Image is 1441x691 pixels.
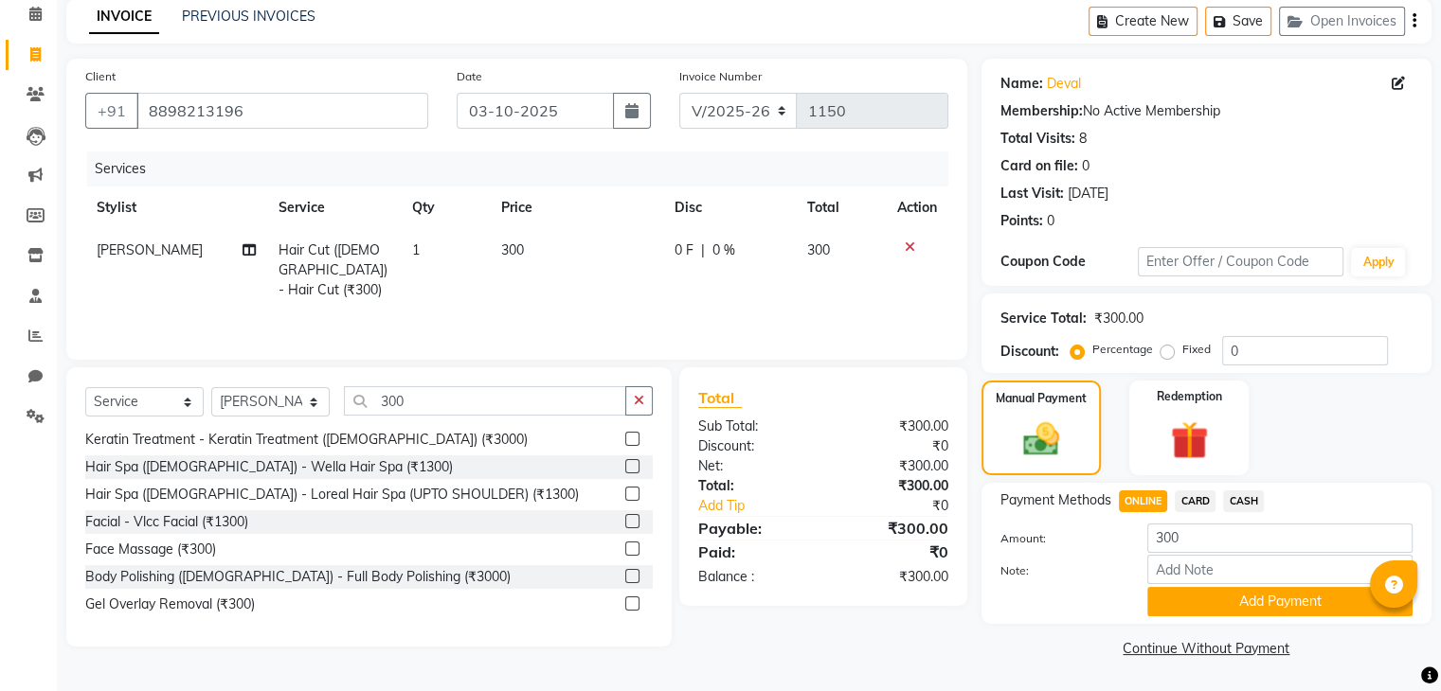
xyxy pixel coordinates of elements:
[823,436,963,456] div: ₹0
[684,476,823,496] div: Total:
[823,540,963,563] div: ₹0
[684,456,823,476] div: Net:
[1147,555,1413,584] input: Add Note
[279,241,387,298] span: Hair Cut ([DEMOGRAPHIC_DATA]) - Hair Cut (₹300)
[501,241,524,258] span: 300
[1047,211,1054,231] div: 0
[85,512,248,532] div: Facial - Vlcc Facial (₹1300)
[1000,211,1043,231] div: Points:
[1205,7,1271,36] button: Save
[684,517,823,540] div: Payable:
[1000,490,1111,510] span: Payment Methods
[823,456,963,476] div: ₹300.00
[344,386,626,416] input: Search or Scan
[136,93,428,129] input: Search by Name/Mobile/Email/Code
[457,68,482,85] label: Date
[675,240,693,260] span: 0 F
[1159,416,1220,464] img: _gift.svg
[684,496,846,516] a: Add Tip
[85,594,255,614] div: Gel Overlay Removal (₹300)
[684,540,823,563] div: Paid:
[1094,309,1144,328] div: ₹300.00
[698,388,742,408] span: Total
[1047,74,1081,94] a: Deval
[1279,7,1405,36] button: Open Invoices
[1175,490,1216,512] span: CARD
[1351,248,1405,276] button: Apply
[1000,252,1138,272] div: Coupon Code
[182,8,315,25] a: PREVIOUS INVOICES
[1157,388,1222,405] label: Redemption
[823,567,963,587] div: ₹300.00
[846,496,962,516] div: ₹0
[886,186,948,229] th: Action
[663,186,796,229] th: Disc
[1068,184,1108,204] div: [DATE]
[85,567,511,587] div: Body Polishing ([DEMOGRAPHIC_DATA]) - Full Body Polishing (₹3000)
[85,540,216,559] div: Face Massage (₹300)
[97,241,203,258] span: [PERSON_NAME]
[1079,129,1087,149] div: 8
[1000,74,1043,94] div: Name:
[1182,341,1211,358] label: Fixed
[267,186,401,229] th: Service
[85,186,267,229] th: Stylist
[1000,342,1059,362] div: Discount:
[1000,184,1064,204] div: Last Visit:
[684,436,823,456] div: Discount:
[684,416,823,436] div: Sub Total:
[1012,418,1071,460] img: _cash.svg
[1223,490,1264,512] span: CASH
[1147,523,1413,553] input: Amount
[1138,247,1344,276] input: Enter Offer / Coupon Code
[796,186,886,229] th: Total
[986,562,1133,579] label: Note:
[85,457,453,477] div: Hair Spa ([DEMOGRAPHIC_DATA]) - Wella Hair Spa (₹1300)
[85,68,116,85] label: Client
[679,68,762,85] label: Invoice Number
[85,430,528,450] div: Keratin Treatment - Keratin Treatment ([DEMOGRAPHIC_DATA]) (₹3000)
[684,567,823,587] div: Balance :
[1147,587,1413,616] button: Add Payment
[1000,101,1083,121] div: Membership:
[807,241,830,258] span: 300
[1000,101,1413,121] div: No Active Membership
[1000,309,1087,328] div: Service Total:
[1000,129,1075,149] div: Total Visits:
[823,416,963,436] div: ₹300.00
[490,186,663,229] th: Price
[1092,341,1153,358] label: Percentage
[1082,156,1090,176] div: 0
[1000,156,1078,176] div: Card on file:
[986,530,1133,547] label: Amount:
[823,517,963,540] div: ₹300.00
[85,485,579,505] div: Hair Spa ([DEMOGRAPHIC_DATA]) - Loreal Hair Spa (UPTO SHOULDER) (₹1300)
[412,241,420,258] span: 1
[712,240,735,260] span: 0 %
[985,639,1428,659] a: Continue Without Payment
[1119,490,1168,512] span: ONLINE
[701,240,705,260] span: |
[823,476,963,496] div: ₹300.00
[996,390,1087,407] label: Manual Payment
[87,151,963,186] div: Services
[85,93,138,129] button: +91
[1089,7,1198,36] button: Create New
[401,186,490,229] th: Qty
